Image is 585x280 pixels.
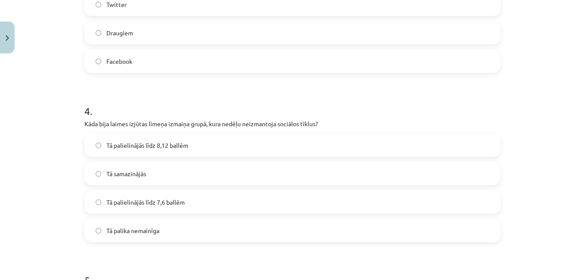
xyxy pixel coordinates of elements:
[96,59,101,64] input: Facebook
[106,141,188,150] span: Tā palielinājās līdz 8,12 ballēm
[106,226,159,235] span: Tā palika nemainīga
[96,143,101,148] input: Tā palielinājās līdz 8,12 ballēm
[96,228,101,233] input: Tā palika nemainīga
[84,90,501,117] h1: 4 .
[96,199,101,205] input: Tā palielinājās līdz 7,6 ballēm
[106,57,132,66] span: Facebook
[106,169,146,178] span: Tā samazinājās
[6,35,9,41] img: icon-close-lesson-0947bae3869378f0d4975bcd49f059093ad1ed9edebbc8119c70593378902aed.svg
[106,198,185,207] span: Tā palielinājās līdz 7,6 ballēm
[96,2,101,7] input: Twitter
[96,30,101,36] input: Draugiem
[96,171,101,177] input: Tā samazinājās
[106,28,133,37] span: Draugiem
[84,119,501,128] p: Kāda bija laimes izjūtas līmeņa izmaiņa grupā, kura nedēļu neizmantoja sociālos tīklus?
